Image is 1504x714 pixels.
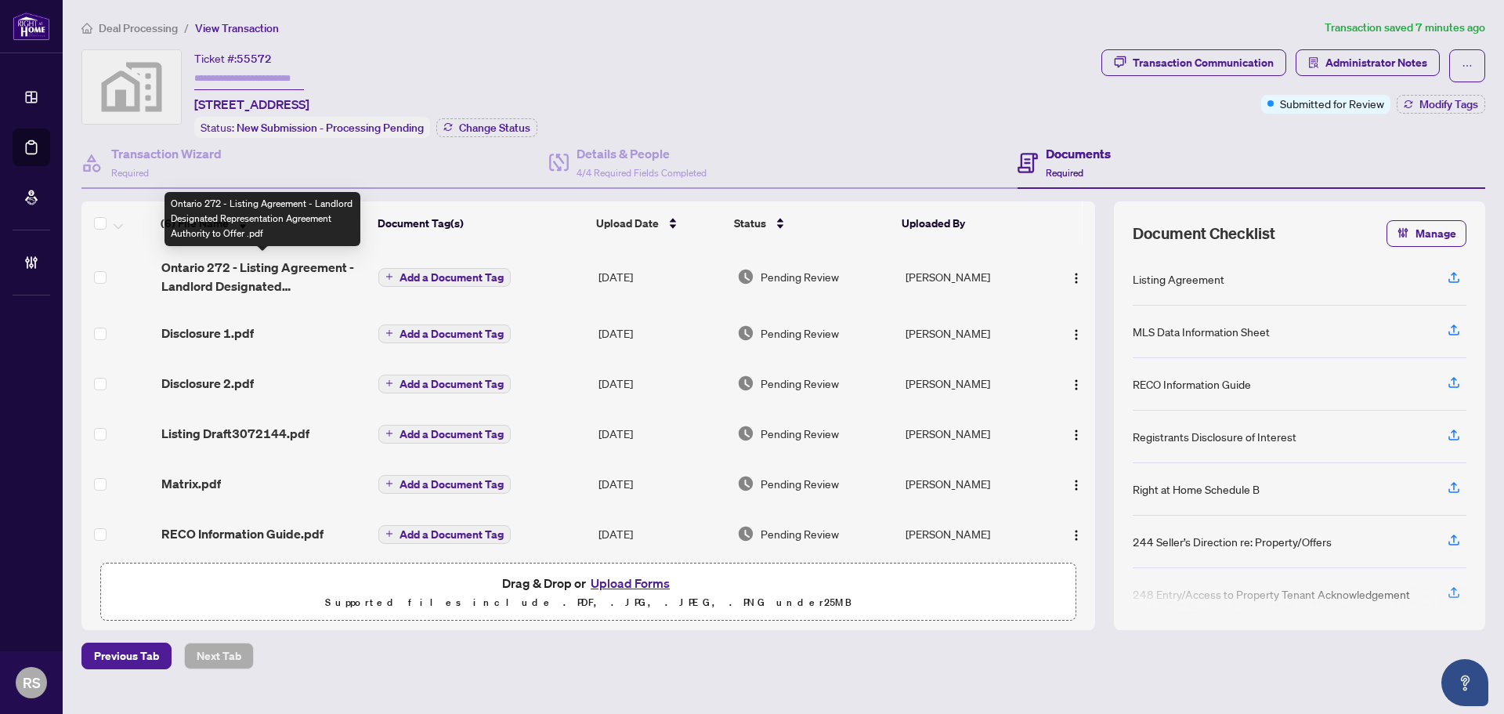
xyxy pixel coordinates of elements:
[194,49,272,67] div: Ticket #:
[399,479,504,490] span: Add a Document Tag
[1070,328,1083,341] img: Logo
[737,268,754,285] img: Document Status
[1064,371,1089,396] button: Logo
[1397,95,1485,114] button: Modify Tags
[737,475,754,492] img: Document Status
[378,525,511,544] button: Add a Document Tag
[161,374,254,393] span: Disclosure 2.pdf
[111,167,149,179] span: Required
[378,375,511,393] button: Add a Document Tag
[895,201,1043,245] th: Uploaded By
[1133,533,1332,550] div: 244 Seller’s Direction re: Property/Offers
[161,215,229,232] span: (6) File Name
[164,192,360,246] div: Ontario 272 - Listing Agreement - Landlord Designated Representation Agreement Authority to Offer...
[161,424,309,443] span: Listing Draft3072144.pdf
[399,328,504,339] span: Add a Document Tag
[761,425,839,442] span: Pending Review
[761,375,839,392] span: Pending Review
[194,117,430,138] div: Status:
[1280,95,1384,112] span: Submitted for Review
[385,273,393,281] span: plus
[23,672,41,694] span: RS
[590,201,728,245] th: Upload Date
[378,425,511,444] button: Add a Document Tag
[592,358,731,408] td: [DATE]
[1325,19,1485,37] article: Transaction saved 7 minutes ago
[184,643,254,669] button: Next Tab
[378,268,511,287] button: Add a Document Tag
[195,21,279,35] span: View Transaction
[761,324,839,342] span: Pending Review
[1419,99,1478,110] span: Modify Tags
[1296,49,1440,76] button: Administrator Notes
[385,379,393,387] span: plus
[378,524,511,544] button: Add a Document Tag
[1133,585,1410,603] div: 248 Entry/Access to Property Tenant Acknowledgement
[1325,50,1427,75] span: Administrator Notes
[81,23,92,34] span: home
[378,324,511,343] button: Add a Document Tag
[1133,323,1270,340] div: MLS Data Information Sheet
[1133,223,1275,245] span: Document Checklist
[899,509,1048,559] td: [PERSON_NAME]
[194,95,309,114] span: [STREET_ADDRESS]
[378,266,511,287] button: Add a Document Tag
[1064,264,1089,289] button: Logo
[899,358,1048,408] td: [PERSON_NAME]
[436,118,537,137] button: Change Status
[592,509,731,559] td: [DATE]
[459,122,530,133] span: Change Status
[399,429,504,440] span: Add a Document Tag
[378,475,511,494] button: Add a Document Tag
[577,144,707,163] h4: Details & People
[161,324,254,343] span: Disclosure 1.pdf
[1133,270,1224,288] div: Listing Agreement
[385,530,393,538] span: plus
[592,408,731,458] td: [DATE]
[1070,479,1083,491] img: Logo
[1462,60,1473,71] span: ellipsis
[1070,529,1083,542] img: Logo
[899,408,1048,458] td: [PERSON_NAME]
[184,19,189,37] li: /
[1133,480,1260,498] div: Right at Home Schedule B
[82,50,181,124] img: svg%3e
[728,201,895,245] th: Status
[81,643,172,669] button: Previous Tab
[899,458,1048,509] td: [PERSON_NAME]
[737,425,754,442] img: Document Status
[1133,428,1296,445] div: Registrants Disclosure of Interest
[399,379,504,390] span: Add a Document Tag
[1064,421,1089,446] button: Logo
[899,308,1048,358] td: [PERSON_NAME]
[161,258,367,295] span: Ontario 272 - Listing Agreement - Landlord Designated Representation Agreement Authority to Offer...
[761,268,839,285] span: Pending Review
[596,215,659,232] span: Upload Date
[737,375,754,392] img: Document Status
[1133,375,1251,393] div: RECO Information Guide
[154,201,371,245] th: (6) File Name
[734,215,766,232] span: Status
[761,525,839,542] span: Pending Review
[378,323,511,343] button: Add a Document Tag
[1415,221,1456,246] span: Manage
[1064,521,1089,546] button: Logo
[1386,220,1466,247] button: Manage
[385,329,393,337] span: plus
[577,167,707,179] span: 4/4 Required Fields Completed
[502,573,674,593] span: Drag & Drop or
[761,475,839,492] span: Pending Review
[1064,321,1089,346] button: Logo
[378,473,511,494] button: Add a Document Tag
[899,245,1048,308] td: [PERSON_NAME]
[237,121,424,135] span: New Submission - Processing Pending
[94,643,159,669] span: Previous Tab
[399,529,504,540] span: Add a Document Tag
[399,272,504,283] span: Add a Document Tag
[1308,57,1319,68] span: solution
[111,144,222,163] h4: Transaction Wizard
[371,201,590,245] th: Document Tag(s)
[1064,471,1089,496] button: Logo
[378,423,511,444] button: Add a Document Tag
[586,573,674,593] button: Upload Forms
